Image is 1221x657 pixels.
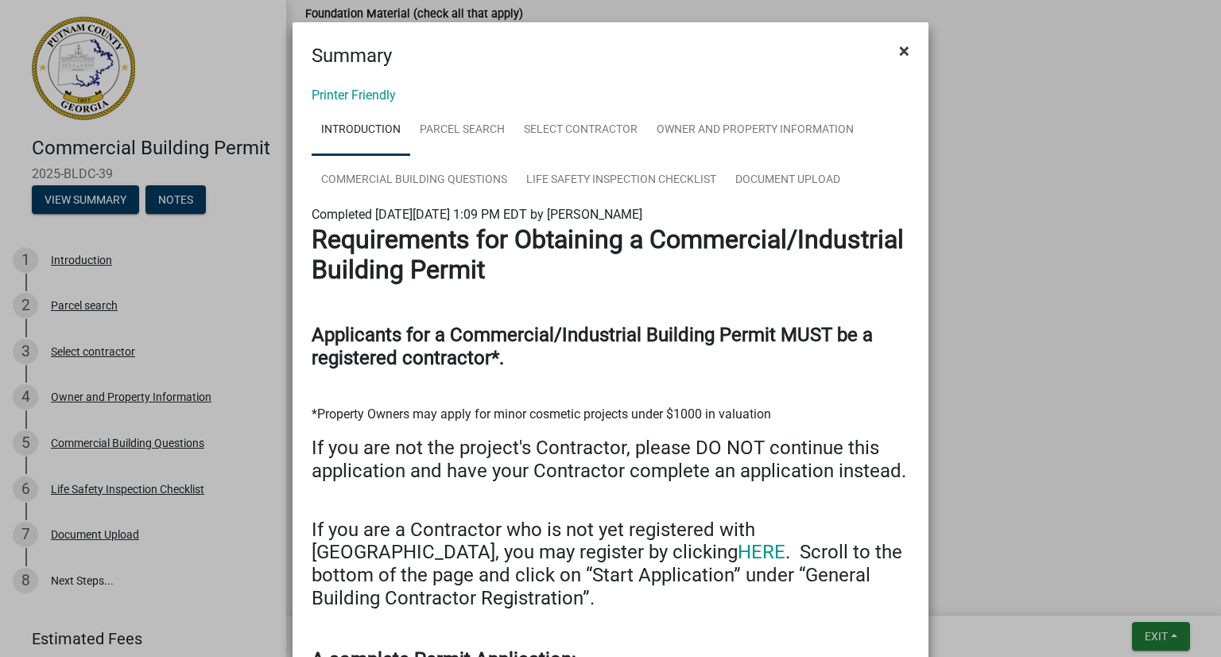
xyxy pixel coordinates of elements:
[312,207,642,222] span: Completed [DATE][DATE] 1:09 PM EDT by [PERSON_NAME]
[726,155,850,206] a: Document Upload
[410,105,514,156] a: Parcel search
[312,405,909,424] p: *Property Owners may apply for minor cosmetic projects under $1000 in valuation
[312,324,873,369] strong: Applicants for a Commercial/Industrial Building Permit MUST be a registered contractor*.
[312,519,909,610] h4: If you are a Contractor who is not yet registered with [GEOGRAPHIC_DATA], you may register by cli...
[738,541,785,563] a: HERE
[647,105,863,156] a: Owner and Property Information
[899,40,909,62] span: ×
[312,87,396,103] a: Printer Friendly
[514,105,647,156] a: Select contractor
[517,155,726,206] a: Life Safety Inspection Checklist
[312,105,410,156] a: Introduction
[312,41,392,70] h4: Summary
[312,155,517,206] a: Commercial Building Questions
[312,224,904,285] strong: Requirements for Obtaining a Commercial/Industrial Building Permit
[312,437,909,483] h4: If you are not the project's Contractor, please DO NOT continue this application and have your Co...
[886,29,922,73] button: Close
